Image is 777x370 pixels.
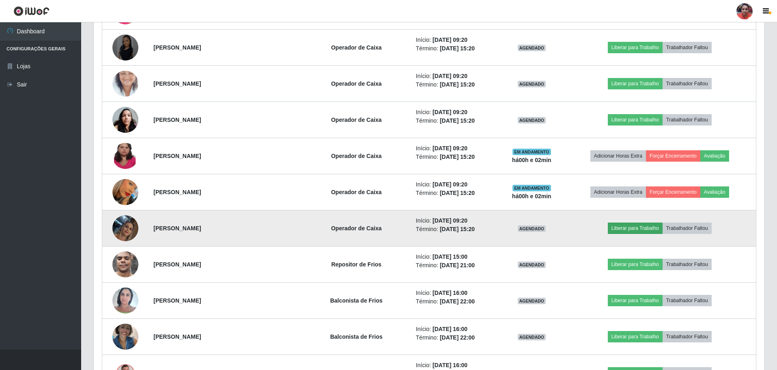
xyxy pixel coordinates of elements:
[416,180,495,189] li: Início:
[663,223,712,234] button: Trabalhador Faltou
[512,193,551,199] strong: há 00 h e 02 min
[518,81,546,87] span: AGENDADO
[153,80,201,87] strong: [PERSON_NAME]
[433,181,467,188] time: [DATE] 09:20
[512,157,551,163] strong: há 00 h e 02 min
[433,290,467,296] time: [DATE] 16:00
[440,190,475,196] time: [DATE] 15:20
[153,44,201,51] strong: [PERSON_NAME]
[512,149,551,155] span: EM ANDAMENTO
[663,295,712,306] button: Trabalhador Faltou
[646,186,700,198] button: Forçar Encerramento
[518,262,546,268] span: AGENDADO
[13,6,50,16] img: CoreUI Logo
[608,223,663,234] button: Liberar para Trabalho
[112,127,138,185] img: 1740101299384.jpeg
[331,225,382,232] strong: Operador de Caixa
[416,117,495,125] li: Término:
[608,331,663,342] button: Liberar para Trabalho
[663,42,712,53] button: Trabalhador Faltou
[112,169,138,215] img: 1742385610557.jpeg
[416,189,495,197] li: Término:
[416,253,495,261] li: Início:
[331,153,382,159] strong: Operador de Caixa
[440,45,475,52] time: [DATE] 15:20
[331,189,382,195] strong: Operador de Caixa
[330,297,383,304] strong: Balconista de Frios
[433,217,467,224] time: [DATE] 09:20
[416,289,495,297] li: Início:
[153,117,201,123] strong: [PERSON_NAME]
[112,102,138,137] img: 1714848493564.jpeg
[433,362,467,368] time: [DATE] 16:00
[153,153,201,159] strong: [PERSON_NAME]
[112,319,138,354] img: 1750528550016.jpeg
[518,45,546,51] span: AGENDADO
[700,150,729,162] button: Avaliação
[112,61,138,107] img: 1677848309634.jpeg
[608,259,663,270] button: Liberar para Trabalho
[331,44,382,51] strong: Operador de Caixa
[416,72,495,80] li: Início:
[112,283,138,318] img: 1705690307767.jpeg
[153,297,201,304] strong: [PERSON_NAME]
[608,78,663,89] button: Liberar para Trabalho
[433,73,467,79] time: [DATE] 09:20
[416,325,495,333] li: Início:
[153,333,201,340] strong: [PERSON_NAME]
[663,259,712,270] button: Trabalhador Faltou
[433,109,467,115] time: [DATE] 09:20
[440,262,475,268] time: [DATE] 21:00
[608,42,663,53] button: Liberar para Trabalho
[416,225,495,234] li: Término:
[590,186,646,198] button: Adicionar Horas Extra
[663,114,712,125] button: Trabalhador Faltou
[433,145,467,151] time: [DATE] 09:20
[112,247,138,281] img: 1733483983124.jpeg
[663,78,712,89] button: Trabalhador Faltou
[416,80,495,89] li: Término:
[608,114,663,125] button: Liberar para Trabalho
[330,333,383,340] strong: Balconista de Frios
[153,189,201,195] strong: [PERSON_NAME]
[518,334,546,340] span: AGENDADO
[440,117,475,124] time: [DATE] 15:20
[416,261,495,270] li: Término:
[512,185,551,191] span: EM ANDAMENTO
[331,117,382,123] strong: Operador de Caixa
[416,333,495,342] li: Término:
[590,150,646,162] button: Adicionar Horas Extra
[153,225,201,232] strong: [PERSON_NAME]
[416,36,495,44] li: Início:
[416,144,495,153] li: Início:
[416,297,495,306] li: Término:
[663,331,712,342] button: Trabalhador Faltou
[440,298,475,305] time: [DATE] 22:00
[440,154,475,160] time: [DATE] 15:20
[112,205,138,251] img: 1747887947738.jpeg
[433,326,467,332] time: [DATE] 16:00
[518,225,546,232] span: AGENDADO
[331,80,382,87] strong: Operador de Caixa
[518,117,546,123] span: AGENDADO
[433,37,467,43] time: [DATE] 09:20
[440,226,475,232] time: [DATE] 15:20
[416,44,495,53] li: Término:
[112,35,138,61] img: 1753889006252.jpeg
[416,361,495,370] li: Início:
[416,153,495,161] li: Término:
[416,216,495,225] li: Início:
[440,81,475,88] time: [DATE] 15:20
[416,108,495,117] li: Início:
[608,295,663,306] button: Liberar para Trabalho
[518,298,546,304] span: AGENDADO
[700,186,729,198] button: Avaliação
[153,261,201,268] strong: [PERSON_NAME]
[440,334,475,341] time: [DATE] 22:00
[646,150,700,162] button: Forçar Encerramento
[331,261,381,268] strong: Repositor de Frios
[433,253,467,260] time: [DATE] 15:00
